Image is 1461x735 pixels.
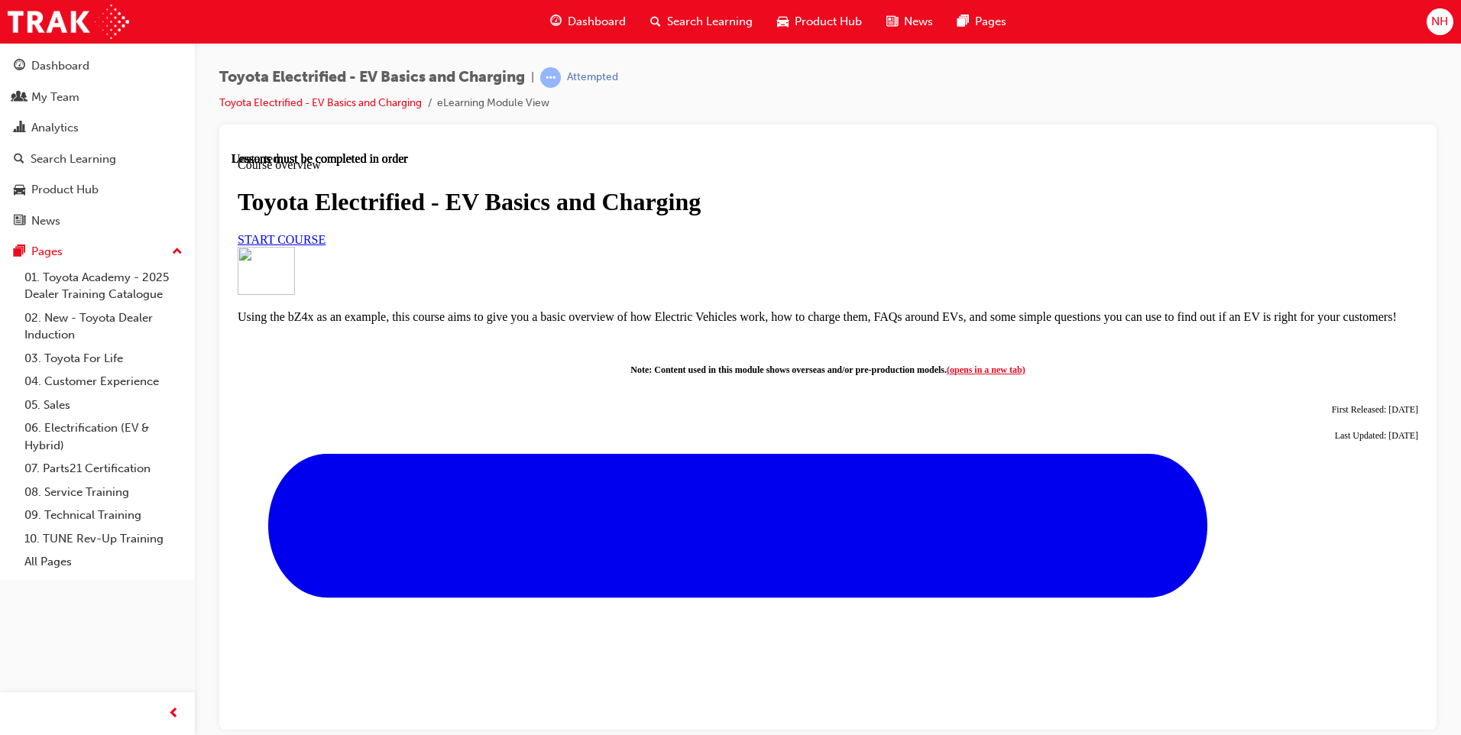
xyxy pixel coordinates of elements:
[18,550,189,574] a: All Pages
[18,370,189,393] a: 04. Customer Experience
[6,83,189,112] a: My Team
[568,13,626,31] span: Dashboard
[6,81,94,94] a: START COURSE
[1103,278,1187,289] span: Last Updated: [DATE]
[957,12,969,31] span: pages-icon
[550,12,562,31] span: guage-icon
[6,49,189,238] button: DashboardMy TeamAnalyticsSearch LearningProduct HubNews
[6,36,1187,64] h1: Toyota Electrified - EV Basics and Charging
[18,306,189,347] a: 02. New - Toyota Dealer Induction
[31,181,99,199] div: Product Hub
[168,704,180,724] span: prev-icon
[8,5,129,39] img: Trak
[945,6,1019,37] a: pages-iconPages
[886,12,898,31] span: news-icon
[1100,252,1187,263] span: First Released: [DATE]
[31,243,63,261] div: Pages
[31,89,79,106] div: My Team
[14,60,25,73] span: guage-icon
[874,6,945,37] a: news-iconNews
[6,114,189,142] a: Analytics
[904,13,933,31] span: News
[715,212,794,223] a: (opens in a new tab)
[31,57,89,75] div: Dashboard
[6,176,189,204] a: Product Hub
[6,238,189,266] button: Pages
[18,503,189,527] a: 09. Technical Training
[795,13,862,31] span: Product Hub
[531,69,534,86] span: |
[667,13,753,31] span: Search Learning
[18,481,189,504] a: 08. Service Training
[6,145,189,173] a: Search Learning
[31,119,79,137] div: Analytics
[18,266,189,306] a: 01. Toyota Academy - 2025 Dealer Training Catalogue
[14,121,25,135] span: chart-icon
[172,242,183,262] span: up-icon
[14,183,25,197] span: car-icon
[18,527,189,551] a: 10. TUNE Rev-Up Training
[18,347,189,371] a: 03. Toyota For Life
[777,12,789,31] span: car-icon
[399,212,793,223] span: Note: Content used in this module shows overseas and/or pre-production models.
[540,67,561,88] span: learningRecordVerb_ATTEMPT-icon
[1431,13,1448,31] span: NH
[6,207,189,235] a: News
[31,212,60,230] div: News
[567,70,618,85] div: Attempted
[6,158,1187,172] p: Using the bZ4x as an example, this course aims to give you a basic overview of how Electric Vehic...
[31,151,116,168] div: Search Learning
[1427,8,1453,35] button: NH
[219,96,422,109] a: Toyota Electrified - EV Basics and Charging
[18,393,189,417] a: 05. Sales
[219,69,525,86] span: Toyota Electrified - EV Basics and Charging
[650,12,661,31] span: search-icon
[18,457,189,481] a: 07. Parts21 Certification
[6,52,189,80] a: Dashboard
[975,13,1006,31] span: Pages
[14,215,25,228] span: news-icon
[638,6,765,37] a: search-iconSearch Learning
[538,6,638,37] a: guage-iconDashboard
[14,245,25,259] span: pages-icon
[18,416,189,457] a: 06. Electrification (EV & Hybrid)
[437,95,549,112] li: eLearning Module View
[765,6,874,37] a: car-iconProduct Hub
[14,153,24,167] span: search-icon
[14,91,25,105] span: people-icon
